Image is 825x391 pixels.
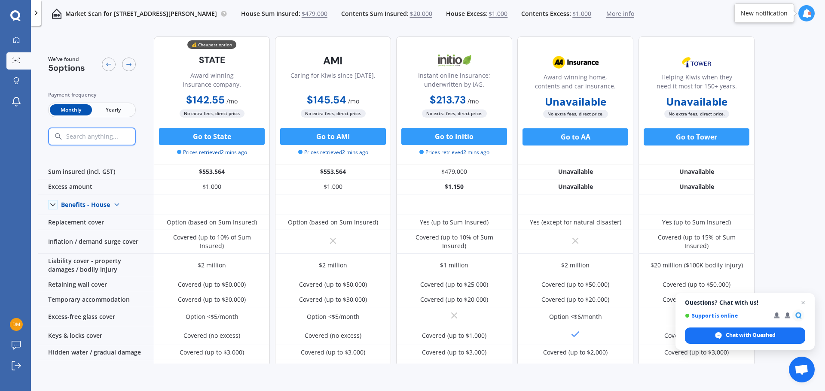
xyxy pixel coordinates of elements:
div: Excess amount [38,179,154,194]
b: Unavailable [666,97,727,106]
button: Go to Initio [401,128,507,145]
div: Covered (up to $30,000) [663,295,730,304]
span: No extra fees, direct price. [664,110,729,118]
b: Unavailable [545,97,606,106]
div: Covered (up to $30,000) [299,295,367,304]
div: Covered (up to $3,000) [180,348,244,357]
div: $1,000 [154,179,270,194]
span: Monthly [50,104,92,115]
b: $145.54 [307,93,346,106]
span: / mo [226,97,238,105]
div: $1 million [440,261,468,270]
div: Covered (up to 10% of Sum Insured) [160,233,263,250]
div: Sum insured (incl. GST) [38,164,154,179]
img: AMI-text-1.webp [305,50,361,71]
div: Excess-free glass cover [38,307,154,326]
div: Award winning insurance company. [161,71,263,92]
div: Covered (up to $1,000) [422,331,486,340]
div: $553,564 [154,164,270,179]
div: $20 million ($100K bodily injury) [651,261,743,270]
div: Liability cover - property damages / bodily injury [38,254,154,277]
div: Covered (up to $3,000) [301,348,365,357]
div: Yes (up to Sum Insured) [662,218,731,227]
span: Prices retrieved 2 mins ago [298,149,368,156]
span: Close chat [798,297,808,308]
div: Yes (except for natural disaster) [530,218,621,227]
span: $1,000 [572,9,591,18]
div: Award-winning home, contents and car insurance. [525,73,626,94]
p: Market Scan for [STREET_ADDRESS][PERSON_NAME] [65,9,217,18]
span: 5 options [48,62,85,73]
b: $213.73 [430,93,466,106]
div: Covered (no excess) [305,331,361,340]
span: No extra fees, direct price. [180,109,244,118]
div: Replacement cover [38,215,154,230]
div: Unavailable [517,179,633,194]
div: Keys & locks cover [38,326,154,345]
span: No extra fees, direct price. [543,110,608,118]
div: Covered (up to 10% of Sum Insured) [403,233,506,250]
div: Benefits - House [61,201,110,209]
div: Covered (up to 15% of Sum Insured) [645,233,748,250]
div: Covered (no excess) [183,331,240,340]
div: Covered (up to $2,000) [664,331,729,340]
button: Go to State [159,128,265,145]
div: $1,000 [275,179,391,194]
img: Tower.webp [668,52,725,73]
div: 💰 Cheapest option [187,40,236,49]
div: Open chat [789,357,815,382]
div: Temporary accommodation [38,292,154,307]
span: $479,000 [302,9,327,18]
img: home-and-contents.b802091223b8502ef2dd.svg [52,9,62,19]
div: Helping Kiwis when they need it most for 150+ years. [646,73,747,94]
span: Yearly [92,104,134,115]
span: No extra fees, direct price. [301,109,366,118]
div: Covered (up to $30,000) [178,295,246,304]
div: Covered (up to $45,000) [420,363,488,372]
div: Option <$6/month [549,312,602,321]
span: / mo [348,97,359,105]
span: No extra fees, direct price. [422,109,487,118]
div: Unavailable [639,179,755,194]
div: Covered (fixed and built-in only) [529,363,621,372]
span: $20,000 [410,9,432,18]
div: Payment frequency [48,91,136,99]
span: House Sum Insured: [241,9,300,18]
div: Covered (if specified on policy) [653,363,740,372]
div: Hidden water / gradual damage [38,345,154,360]
div: Retaining wall cover [38,277,154,292]
div: Option <$5/month [307,312,360,321]
div: $2 million [198,261,226,270]
span: Questions? Chat with us! [685,299,805,306]
span: Prices retrieved 2 mins ago [419,149,489,156]
span: $1,000 [489,9,507,18]
div: Covered (up to $50,000) [663,280,730,289]
div: Option (based on Sum Insured) [167,218,257,227]
img: Benefit content down [110,198,124,212]
div: $1,150 [396,179,512,194]
span: Chat with Quashed [726,331,776,339]
div: Option (based on Sum Insured) [288,218,378,227]
div: Covered (up to $50,000) [178,363,246,372]
button: Go to AA [522,128,628,145]
div: Chat with Quashed [685,327,805,344]
div: Covered (up to $50,000) [541,280,609,289]
div: Unavailable [639,164,755,179]
div: Covered (up to $3,000) [422,348,486,357]
img: d397c38bfdbfe2896894f2106a027a8f [10,318,23,331]
div: Recreational features [38,360,154,375]
div: Covered (up to $2,000) [543,348,608,357]
span: Contents Excess: [521,9,571,18]
img: State-text-1.webp [183,50,240,70]
div: Unavailable [517,164,633,179]
div: New notification [741,9,788,18]
img: Initio.webp [426,50,483,71]
b: $142.55 [186,93,225,106]
img: AA.webp [547,52,604,73]
span: We've found [48,55,85,63]
div: Caring for Kiwis since [DATE]. [290,71,376,92]
div: $553,564 [275,164,391,179]
div: Covered (up to $50,000) [299,363,367,372]
span: / mo [467,97,479,105]
div: Option <$5/month [186,312,238,321]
